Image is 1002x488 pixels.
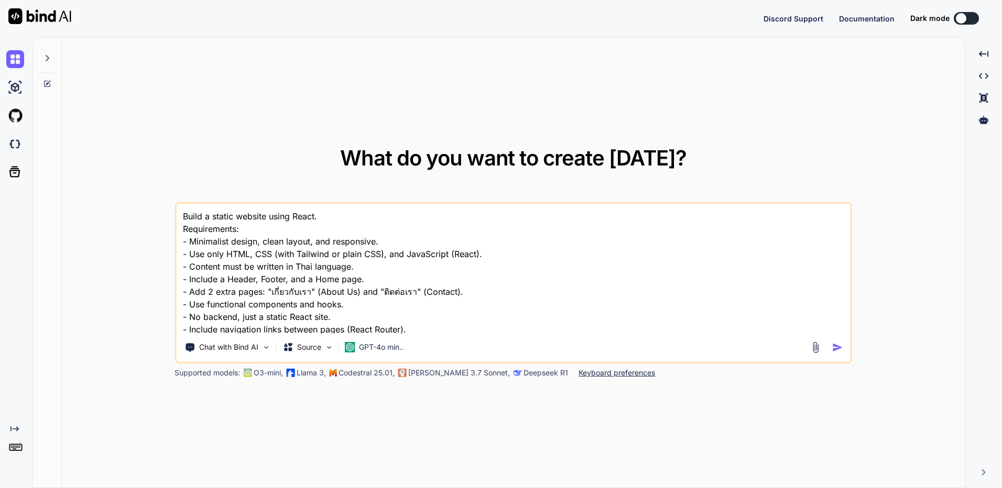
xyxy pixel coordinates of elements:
img: Pick Models [324,343,333,352]
span: Dark mode [910,13,950,24]
p: Deepseek R1 [524,368,568,378]
img: chat [6,50,24,68]
img: claude [513,369,521,377]
img: GPT-4o mini [344,342,355,352]
img: GPT-4 [243,369,252,377]
button: Discord Support [764,13,823,24]
img: ai-studio [6,79,24,96]
img: claude [398,369,406,377]
img: icon [832,342,843,353]
p: Supported models: [175,368,240,378]
p: [PERSON_NAME] 3.7 Sonnet, [408,368,510,378]
p: Llama 3, [297,368,326,378]
span: Discord Support [764,14,823,23]
p: Source [297,342,321,352]
p: Chat with Bind AI [199,342,258,352]
img: Llama2 [286,369,295,377]
img: Bind AI [8,8,71,24]
p: Codestral 25.01, [339,368,395,378]
img: githubLight [6,107,24,125]
textarea: Build a static website using React. Requirements: - Minimalist design, clean layout, and responsi... [176,204,851,334]
img: attachment [810,341,822,353]
p: O3-mini, [254,368,283,378]
img: darkCloudIdeIcon [6,135,24,153]
p: Keyboard preferences [579,368,655,378]
button: Documentation [839,13,895,24]
img: Mistral-AI [329,369,336,376]
span: What do you want to create [DATE]? [340,145,687,171]
p: GPT-4o min.. [359,342,404,352]
span: Documentation [839,14,895,23]
img: Pick Tools [262,343,270,352]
